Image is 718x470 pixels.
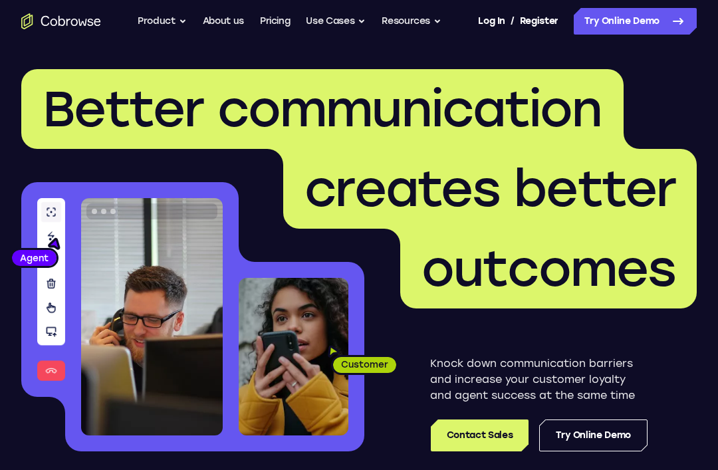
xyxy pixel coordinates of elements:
[574,8,697,35] a: Try Online Demo
[239,278,348,435] img: A customer holding their phone
[304,159,675,219] span: creates better
[431,419,529,451] a: Contact Sales
[203,8,244,35] a: About us
[520,8,558,35] a: Register
[421,239,675,298] span: outcomes
[306,8,366,35] button: Use Cases
[138,8,187,35] button: Product
[511,13,515,29] span: /
[43,79,602,139] span: Better communication
[382,8,441,35] button: Resources
[539,419,648,451] a: Try Online Demo
[260,8,291,35] a: Pricing
[478,8,505,35] a: Log In
[21,13,101,29] a: Go to the home page
[430,356,648,404] p: Knock down communication barriers and increase your customer loyalty and agent success at the sam...
[81,198,223,435] img: A customer support agent talking on the phone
